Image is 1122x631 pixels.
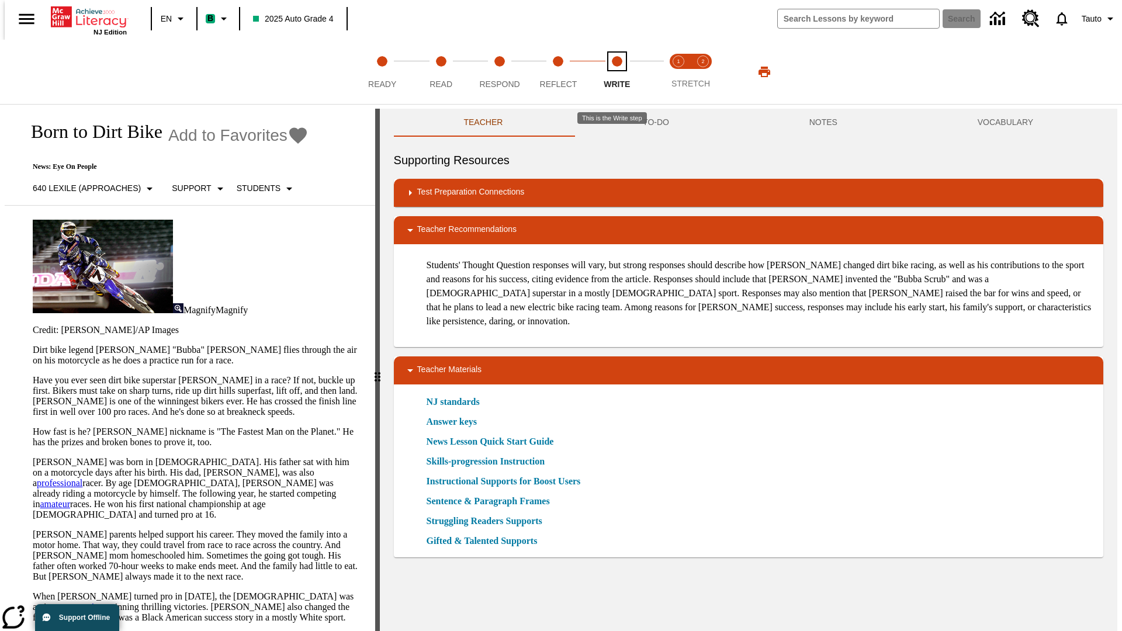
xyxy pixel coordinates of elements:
div: Teacher Recommendations [394,216,1103,244]
div: This is the Write step [577,112,647,124]
p: When [PERSON_NAME] turned pro in [DATE], the [DEMOGRAPHIC_DATA] was an instant , winning thrillin... [33,591,361,623]
span: NJ Edition [93,29,127,36]
button: VOCABULARY [908,109,1103,137]
h6: Supporting Resources [394,151,1103,169]
span: STRETCH [671,79,710,88]
p: Credit: [PERSON_NAME]/AP Images [33,325,361,335]
p: Dirt bike legend [PERSON_NAME] "Bubba" [PERSON_NAME] flies through the air on his motorcycle as h... [33,345,361,366]
a: Skills-progression Instruction, Will open in new browser window or tab [427,455,545,469]
a: Sentence & Paragraph Frames, Will open in new browser window or tab [427,494,550,508]
button: TO-DO [573,109,739,137]
a: Data Center [983,3,1015,35]
a: Struggling Readers Supports [427,514,549,528]
button: Select Student [232,178,301,199]
a: amateur [40,499,70,509]
p: Teacher Materials [417,363,482,377]
p: News: Eye On People [19,162,309,171]
a: News Lesson Quick Start Guide, Will open in new browser window or tab [427,435,554,449]
p: [PERSON_NAME] parents helped support his career. They moved the family into a motor home. That wa... [33,529,361,582]
a: sensation [69,602,104,612]
p: Students' Thought Question responses will vary, but strong responses should describe how [PERSON_... [427,258,1094,328]
p: Test Preparation Connections [417,186,525,200]
input: search field [778,9,939,28]
div: reading [5,109,375,625]
p: [PERSON_NAME] was born in [DEMOGRAPHIC_DATA]. His father sat with him on a motorcycle days after ... [33,457,361,520]
a: Resource Center, Will open in new tab [1015,3,1047,34]
a: Notifications [1047,4,1077,34]
button: Profile/Settings [1077,8,1122,29]
span: Add to Favorites [168,126,288,145]
div: activity [380,109,1117,631]
a: NJ standards [427,395,487,409]
button: Read step 2 of 5 [407,40,475,104]
span: Tauto [1082,13,1102,25]
button: Write step 5 of 5 [583,40,651,104]
button: Print [746,61,783,82]
span: Respond [479,79,520,89]
img: Magnify [173,303,183,313]
div: Test Preparation Connections [394,179,1103,207]
div: Teacher Materials [394,356,1103,384]
div: Instructional Panel Tabs [394,109,1103,137]
button: Teacher [394,109,573,137]
text: 1 [677,58,680,64]
h1: Born to Dirt Bike [19,121,162,143]
button: Add to Favorites - Born to Dirt Bike [168,125,309,145]
p: Students [237,182,280,195]
a: Instructional Supports for Boost Users, Will open in new browser window or tab [427,474,581,488]
button: Reflect step 4 of 5 [524,40,592,104]
span: Magnify [216,305,248,315]
span: Support Offline [59,613,110,622]
a: Gifted & Talented Supports [427,534,545,548]
text: 2 [701,58,704,64]
p: 640 Lexile (Approaches) [33,182,141,195]
span: Magnify [183,305,216,315]
span: B [207,11,213,26]
a: Answer keys, Will open in new browser window or tab [427,415,477,429]
button: Select Lexile, 640 Lexile (Approaches) [28,178,161,199]
button: Ready step 1 of 5 [348,40,416,104]
div: Home [51,4,127,36]
span: EN [161,13,172,25]
button: NOTES [739,109,908,137]
span: Write [604,79,630,89]
button: Scaffolds, Support [167,178,231,199]
button: Open side menu [9,2,44,36]
button: Boost Class color is mint green. Change class color [201,8,236,29]
button: Stretch Respond step 2 of 2 [686,40,720,104]
p: Support [172,182,211,195]
button: Language: EN, Select a language [155,8,193,29]
span: Read [430,79,452,89]
button: Respond step 3 of 5 [466,40,534,104]
p: How fast is he? [PERSON_NAME] nickname is "The Fastest Man on the Planet." He has the prizes and ... [33,427,361,448]
a: professional [37,478,82,488]
span: Reflect [540,79,577,89]
img: Motocross racer James Stewart flies through the air on his dirt bike. [33,220,173,313]
span: 2025 Auto Grade 4 [253,13,334,25]
div: Press Enter or Spacebar and then press right and left arrow keys to move the slider [375,109,380,631]
button: Stretch Read step 1 of 2 [662,40,695,104]
span: Ready [368,79,396,89]
button: Support Offline [35,604,119,631]
p: Have you ever seen dirt bike superstar [PERSON_NAME] in a race? If not, buckle up first. Bikers m... [33,375,361,417]
p: Teacher Recommendations [417,223,517,237]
